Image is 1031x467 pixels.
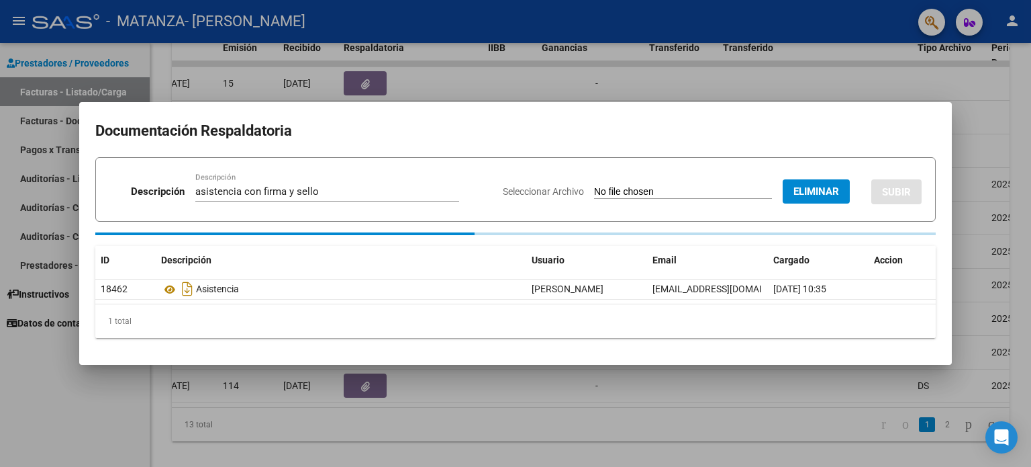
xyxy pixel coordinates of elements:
div: Open Intercom Messenger [985,421,1018,454]
datatable-header-cell: ID [95,246,156,275]
span: [PERSON_NAME] [532,284,603,294]
datatable-header-cell: Accion [869,246,936,275]
h2: Documentación Respaldatoria [95,118,936,144]
span: Descripción [161,255,211,265]
span: [EMAIL_ADDRESS][DOMAIN_NAME] [652,284,801,294]
div: 1 total [95,304,936,338]
span: Usuario [532,255,564,265]
span: [DATE] 10:35 [773,284,826,294]
datatable-header-cell: Cargado [768,246,869,275]
button: SUBIR [871,179,922,204]
span: Cargado [773,255,809,265]
button: Eliminar [783,179,850,204]
i: Descargar documento [179,278,196,300]
span: Accion [874,255,903,265]
div: Asistencia [161,278,521,300]
span: Seleccionar Archivo [503,186,584,197]
span: Email [652,255,677,265]
span: ID [101,255,109,265]
span: SUBIR [882,186,911,198]
span: 18462 [101,284,128,294]
span: Eliminar [793,185,839,198]
p: Descripción [131,184,185,200]
datatable-header-cell: Usuario [526,246,647,275]
datatable-header-cell: Email [647,246,768,275]
datatable-header-cell: Descripción [156,246,526,275]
